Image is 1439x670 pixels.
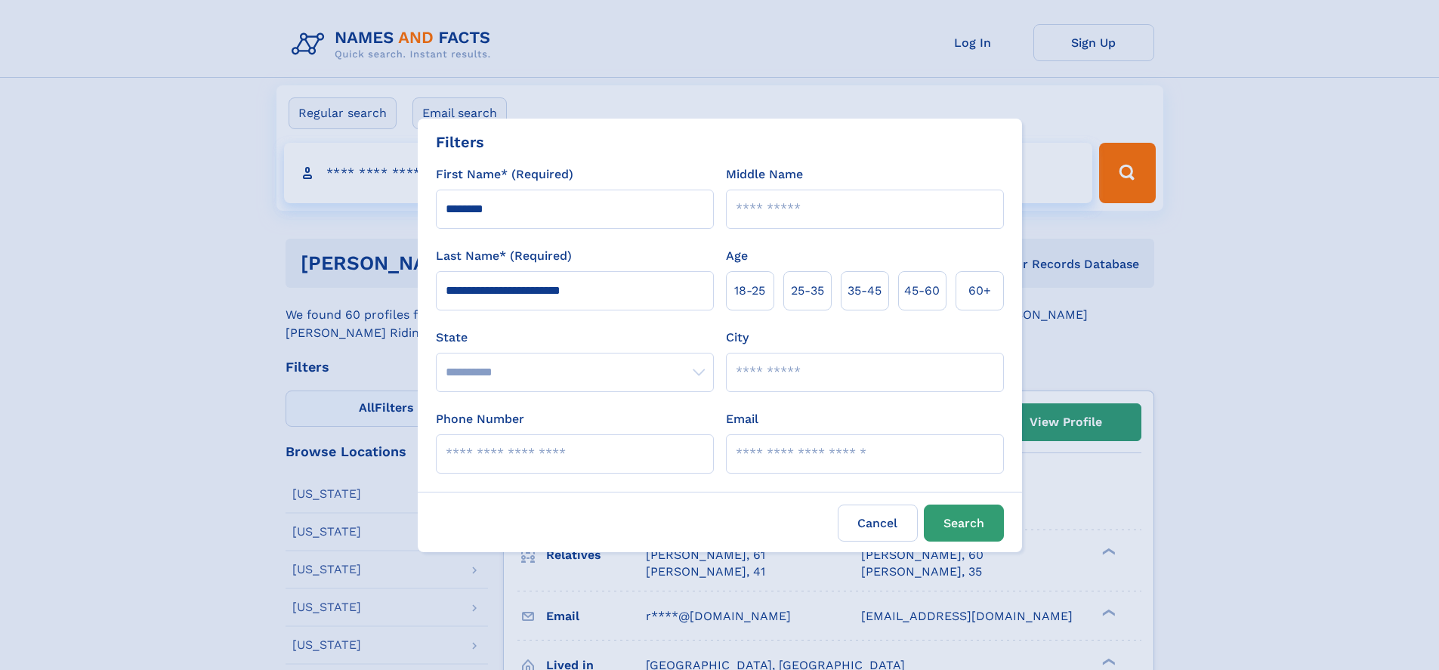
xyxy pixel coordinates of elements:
label: First Name* (Required) [436,165,573,184]
button: Search [924,505,1004,542]
label: Last Name* (Required) [436,247,572,265]
label: Age [726,247,748,265]
label: State [436,329,714,347]
label: Phone Number [436,410,524,428]
span: 60+ [968,282,991,300]
span: 18‑25 [734,282,765,300]
label: City [726,329,749,347]
span: 25‑35 [791,282,824,300]
span: 45‑60 [904,282,940,300]
div: Filters [436,131,484,153]
label: Middle Name [726,165,803,184]
span: 35‑45 [848,282,882,300]
label: Email [726,410,758,428]
label: Cancel [838,505,918,542]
